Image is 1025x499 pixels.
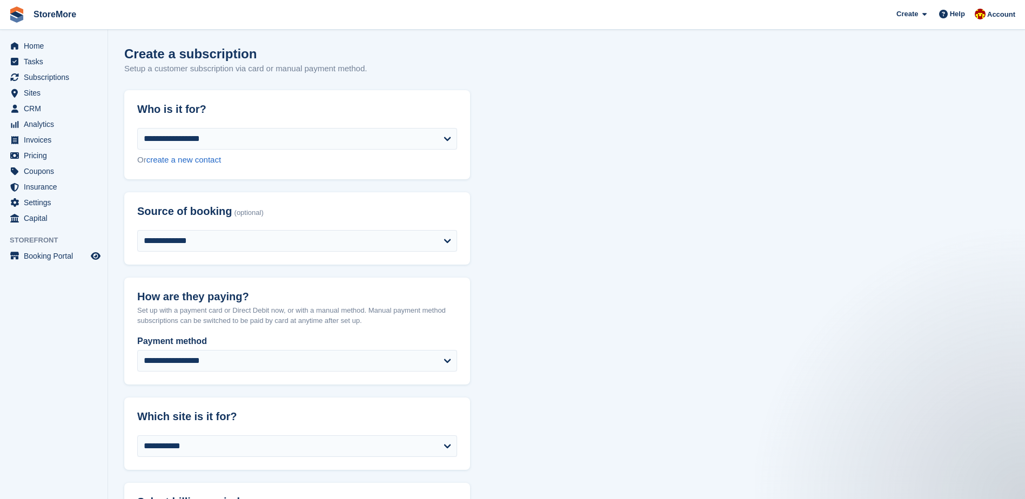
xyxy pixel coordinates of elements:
a: menu [5,248,102,264]
span: Settings [24,195,89,210]
a: menu [5,70,102,85]
a: menu [5,38,102,53]
a: menu [5,132,102,147]
img: stora-icon-8386f47178a22dfd0bd8f6a31ec36ba5ce8667c1dd55bd0f319d3a0aa187defe.svg [9,6,25,23]
span: Subscriptions [24,70,89,85]
a: menu [5,211,102,226]
a: menu [5,85,102,100]
p: Setup a customer subscription via card or manual payment method. [124,63,367,75]
img: Store More Team [975,9,986,19]
p: Set up with a payment card or Direct Debit now, or with a manual method. Manual payment method su... [137,305,457,326]
span: Help [950,9,965,19]
div: Or [137,154,457,166]
label: Payment method [137,335,457,348]
span: Source of booking [137,205,232,218]
a: menu [5,117,102,132]
span: CRM [24,101,89,116]
a: create a new contact [146,155,221,164]
span: Invoices [24,132,89,147]
a: menu [5,54,102,69]
span: Account [987,9,1015,20]
a: StoreMore [29,5,81,23]
span: Analytics [24,117,89,132]
a: menu [5,164,102,179]
span: Capital [24,211,89,226]
span: Create [896,9,918,19]
span: Tasks [24,54,89,69]
h2: Which site is it for? [137,410,457,423]
h2: How are they paying? [137,291,457,303]
a: menu [5,101,102,116]
a: Preview store [89,249,102,262]
a: menu [5,148,102,163]
span: Insurance [24,179,89,194]
span: Coupons [24,164,89,179]
span: (optional) [235,209,264,217]
a: menu [5,195,102,210]
span: Booking Portal [24,248,89,264]
span: Sites [24,85,89,100]
a: menu [5,179,102,194]
h2: Who is it for? [137,103,457,116]
h1: Create a subscription [124,46,257,61]
span: Storefront [10,235,108,246]
span: Pricing [24,148,89,163]
span: Home [24,38,89,53]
